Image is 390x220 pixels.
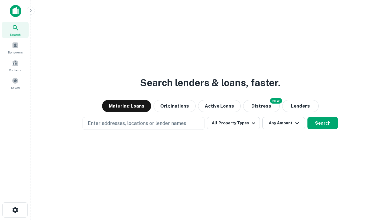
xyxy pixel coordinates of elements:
[2,57,29,74] a: Contacts
[10,5,21,17] img: capitalize-icon.png
[307,117,338,129] button: Search
[2,75,29,91] a: Saved
[262,117,305,129] button: Any Amount
[2,39,29,56] a: Borrowers
[270,98,282,104] div: NEW
[2,22,29,38] a: Search
[8,50,23,55] span: Borrowers
[102,100,151,112] button: Maturing Loans
[140,75,280,90] h3: Search lenders & loans, faster.
[282,100,319,112] button: Lenders
[243,100,280,112] button: Search distressed loans with lien and other non-mortgage details.
[9,68,21,72] span: Contacts
[88,120,186,127] p: Enter addresses, locations or lender names
[154,100,196,112] button: Originations
[207,117,260,129] button: All Property Types
[360,171,390,200] iframe: Chat Widget
[11,85,20,90] span: Saved
[10,32,21,37] span: Search
[198,100,241,112] button: Active Loans
[83,117,204,130] button: Enter addresses, locations or lender names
